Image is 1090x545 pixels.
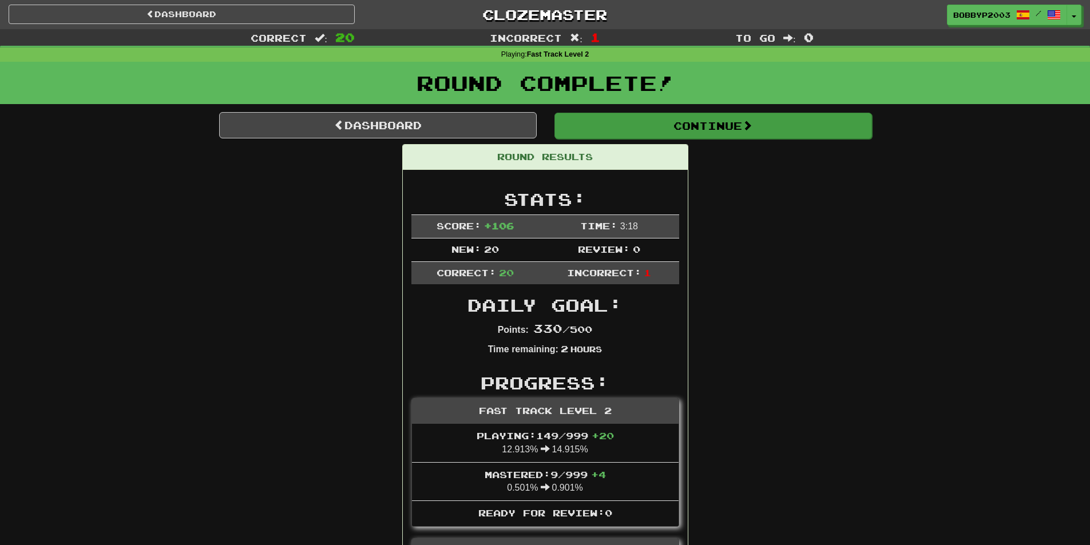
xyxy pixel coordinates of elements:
[533,324,592,335] span: / 500
[570,33,582,43] span: :
[783,33,796,43] span: :
[620,221,638,231] span: 3 : 18
[554,113,872,139] button: Continue
[533,321,562,335] span: 330
[411,373,679,392] h2: Progress:
[9,5,355,24] a: Dashboard
[1036,9,1041,17] span: /
[644,267,651,278] span: 1
[451,244,481,254] span: New:
[219,112,537,138] a: Dashboard
[4,71,1086,94] h1: Round Complete!
[315,33,327,43] span: :
[412,462,679,502] li: 0.501% 0.901%
[567,267,641,278] span: Incorrect:
[488,344,558,354] strong: Time remaining:
[590,30,600,44] span: 1
[411,190,679,209] h2: Stats:
[570,344,602,354] small: Hours
[372,5,718,25] a: Clozemaster
[484,244,499,254] span: 20
[478,507,612,518] span: Ready for Review: 0
[490,32,562,43] span: Incorrect
[411,296,679,315] h2: Daily Goal:
[412,399,679,424] div: Fast Track Level 2
[561,343,568,354] span: 2
[633,244,640,254] span: 0
[527,50,589,58] strong: Fast Track Level 2
[498,325,529,335] strong: Points:
[580,220,617,231] span: Time:
[804,30,814,44] span: 0
[437,267,496,278] span: Correct:
[251,32,307,43] span: Correct
[947,5,1067,25] a: bobbyp2003 /
[437,220,481,231] span: Score:
[485,469,606,480] span: Mastered: 9 / 999
[953,10,1010,20] span: bobbyp2003
[403,145,688,170] div: Round Results
[335,30,355,44] span: 20
[477,430,614,441] span: Playing: 149 / 999
[592,430,614,441] span: + 20
[735,32,775,43] span: To go
[578,244,630,254] span: Review:
[499,267,514,278] span: 20
[412,424,679,463] li: 12.913% 14.915%
[484,220,514,231] span: + 106
[591,469,606,480] span: + 4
